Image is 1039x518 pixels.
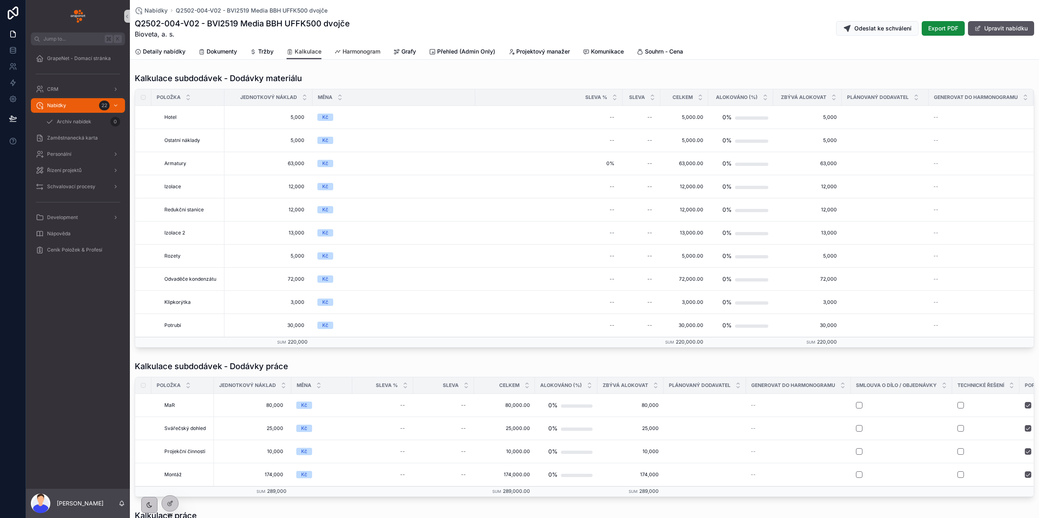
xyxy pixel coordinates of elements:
span: Kalkulace [295,47,321,56]
span: 25,000 [602,425,659,432]
span: -- [933,299,938,305]
a: Ceník Položek & Profesí [31,243,125,257]
span: Alokováno (%) [540,382,582,389]
div: Kč [322,137,328,144]
div: -- [461,448,466,455]
span: 63,000 [778,160,837,167]
div: -- [647,206,652,213]
span: -- [933,253,938,259]
div: -- [461,425,466,432]
span: 10,000 [222,448,283,455]
div: -- [647,183,652,190]
div: -- [610,230,614,236]
div: scrollable content [26,45,130,268]
span: 13,000.00 [665,230,703,236]
span: 5,000 [233,137,304,144]
span: Detaily nabídky [143,47,185,56]
span: Souhrn - Cena [645,47,683,56]
small: Sum [806,340,815,344]
span: Odvaděče kondenzátu [164,276,216,282]
span: 80,000 [222,402,283,408]
div: -- [400,471,405,478]
a: GrapeNet - Domací stránka [31,51,125,66]
span: Celkem [673,94,693,101]
span: Hotel [164,114,177,120]
div: 0% [722,155,732,172]
span: 12,000 [778,183,837,190]
div: 0% [722,294,732,310]
span: Generovat do harmonogramu [751,382,835,389]
span: 289,000 [267,488,287,494]
span: 10,000 [602,448,659,455]
span: CRM [47,86,58,92]
span: MaR [164,402,175,408]
span: Ostatní náklady [164,137,200,144]
a: Development [31,210,125,225]
span: -- [751,402,756,408]
span: 13,000 [778,230,837,236]
a: Tržby [250,44,274,60]
span: -- [933,322,938,329]
span: 3,000 [233,299,304,305]
span: 80,000.00 [479,402,530,408]
button: Export PDF [922,21,965,36]
span: Archív nabídek [57,118,91,125]
span: Celkem [499,382,519,389]
div: Kč [322,183,328,190]
div: Kč [322,252,328,260]
div: Kč [301,402,307,409]
a: Harmonogram [334,44,380,60]
div: -- [400,425,405,432]
small: Sum [492,489,501,494]
span: Dokumenty [207,47,237,56]
span: GrapeNet - Domací stránka [47,55,111,62]
span: 25,000.00 [479,425,530,432]
div: 0% [722,271,732,287]
small: Sum [277,340,286,344]
span: 12,000.00 [665,183,703,190]
div: -- [461,402,466,408]
span: Měna [318,94,332,101]
span: -- [933,137,938,144]
span: Projekční činnosti [164,448,205,455]
span: Q2502-004-V02 - BVI2519 Media BBH UFFK500 dvojče [176,6,328,15]
span: 5,000 [233,253,304,259]
span: Sleva % [585,94,607,101]
a: Schvalovací procesy [31,179,125,194]
span: Plánovaný dodavatel [669,382,731,389]
span: Sleva [443,382,459,389]
span: 13,000 [233,230,304,236]
small: Sum [257,489,265,494]
span: -- [751,425,756,432]
span: Sleva % [376,382,398,389]
a: Přehled (Admin Only) [429,44,495,60]
a: Souhrn - Cena [637,44,683,60]
span: Redukční stanice [164,206,204,213]
span: 0% [483,160,614,167]
a: Kalkulace [287,44,321,60]
div: 0% [722,202,732,218]
div: -- [610,206,614,213]
div: -- [647,230,652,236]
span: Jednotkový náklad [219,382,276,389]
span: K [114,36,121,42]
button: Jump to...K [31,32,125,45]
span: Personální [47,151,71,157]
span: Projektový manažer [516,47,570,56]
span: Rozety [164,253,181,259]
div: -- [647,322,652,329]
small: Sum [629,489,638,494]
button: Odeslat ke schválení [836,21,918,36]
span: Tržby [258,47,274,56]
span: Sleva [629,94,645,101]
div: -- [610,183,614,190]
a: Detaily nabídky [135,44,185,60]
div: Kč [322,206,328,213]
span: 289,000 [639,488,659,494]
span: Izolace 2 [164,230,185,236]
span: Jednotkový náklad [240,94,297,101]
span: 174,000 [602,471,659,478]
a: Zaměstnanecká karta [31,131,125,145]
div: -- [647,276,652,282]
span: 3,000.00 [665,299,703,305]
